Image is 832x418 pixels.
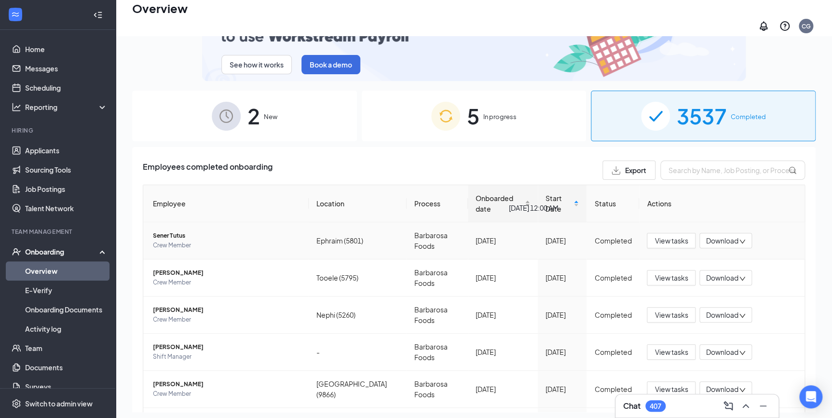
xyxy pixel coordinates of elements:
span: Crew Member [153,278,301,287]
td: Barbarosa Foods [407,371,468,408]
button: View tasks [647,344,696,360]
div: [DATE] 12:00 AM [509,202,559,213]
span: Shift Manager [153,352,301,362]
input: Search by Name, Job Posting, or Process [660,161,805,180]
a: Onboarding Documents [25,300,108,319]
div: [DATE] [476,347,530,357]
div: Completed [594,272,631,283]
span: View tasks [655,384,688,394]
div: [DATE] [546,272,579,283]
div: [DATE] [546,235,579,246]
span: Start Date [546,193,572,214]
span: [PERSON_NAME] [153,305,301,315]
a: Team [25,338,108,358]
td: Tooele (5795) [309,259,407,297]
span: View tasks [655,272,688,283]
td: Nephi (5260) [309,297,407,334]
div: Completed [594,310,631,320]
span: Download [706,310,738,320]
div: Open Intercom Messenger [799,385,822,408]
a: Overview [25,261,108,281]
td: Barbarosa Foods [407,259,468,297]
span: Download [706,273,738,283]
span: Download [706,347,738,357]
div: Onboarding [25,247,99,256]
a: Home [25,40,108,59]
span: Crew Member [153,315,301,324]
a: Scheduling [25,78,108,97]
div: Completed [594,384,631,394]
span: [PERSON_NAME] [153,379,301,389]
svg: ComposeMessage [723,400,734,412]
span: 5 [467,99,479,133]
th: Onboarded date [468,185,538,222]
button: ChevronUp [738,398,753,414]
button: ComposeMessage [721,398,736,414]
td: - [309,334,407,371]
span: Export [625,167,646,174]
span: New [264,112,277,121]
span: Sener Tutus [153,231,301,241]
button: See how it works [221,55,292,74]
svg: UserCheck [12,247,21,256]
div: Reporting [25,102,108,112]
th: Employee [143,185,309,222]
button: View tasks [647,233,696,248]
span: Employees completed onboarding [143,161,273,180]
a: Activity log [25,319,108,338]
div: Team Management [12,228,106,236]
div: [DATE] [476,384,530,394]
a: Applicants [25,141,108,160]
td: Barbarosa Foods [407,222,468,259]
button: View tasks [647,270,696,285]
span: View tasks [655,310,688,320]
span: Onboarded date [476,193,523,214]
div: Completed [594,347,631,357]
span: Crew Member [153,389,301,399]
td: Ephraim (5801) [309,222,407,259]
span: down [739,312,746,319]
a: Talent Network [25,199,108,218]
div: [DATE] [546,384,579,394]
div: Hiring [12,126,106,135]
span: Download [706,236,738,246]
span: 3537 [677,99,727,133]
th: Process [407,185,468,222]
span: 2 [247,99,260,133]
span: [PERSON_NAME] [153,342,301,352]
div: [DATE] [546,310,579,320]
span: Crew Member [153,241,301,250]
button: Minimize [755,398,771,414]
a: Surveys [25,377,108,396]
span: down [739,238,746,245]
button: Book a demo [301,55,360,74]
svg: Minimize [757,400,769,412]
div: Completed [594,235,631,246]
div: Switch to admin view [25,399,93,408]
a: Job Postings [25,179,108,199]
svg: Analysis [12,102,21,112]
span: In progress [483,112,517,121]
div: 407 [650,402,661,410]
div: [DATE] [546,347,579,357]
svg: Notifications [758,20,769,32]
h3: Chat [623,401,641,411]
th: Location [309,185,407,222]
div: [DATE] [476,310,530,320]
a: Messages [25,59,108,78]
a: E-Verify [25,281,108,300]
svg: WorkstreamLogo [11,10,20,19]
th: Status [586,185,639,222]
svg: Collapse [93,10,103,20]
th: Actions [639,185,805,222]
td: Barbarosa Foods [407,334,468,371]
span: [PERSON_NAME] [153,268,301,278]
img: payroll-small.gif [202,4,746,81]
button: View tasks [647,381,696,397]
div: CG [802,22,811,30]
svg: QuestionInfo [779,20,791,32]
span: View tasks [655,347,688,357]
span: down [739,387,746,393]
a: Documents [25,358,108,377]
a: Sourcing Tools [25,160,108,179]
